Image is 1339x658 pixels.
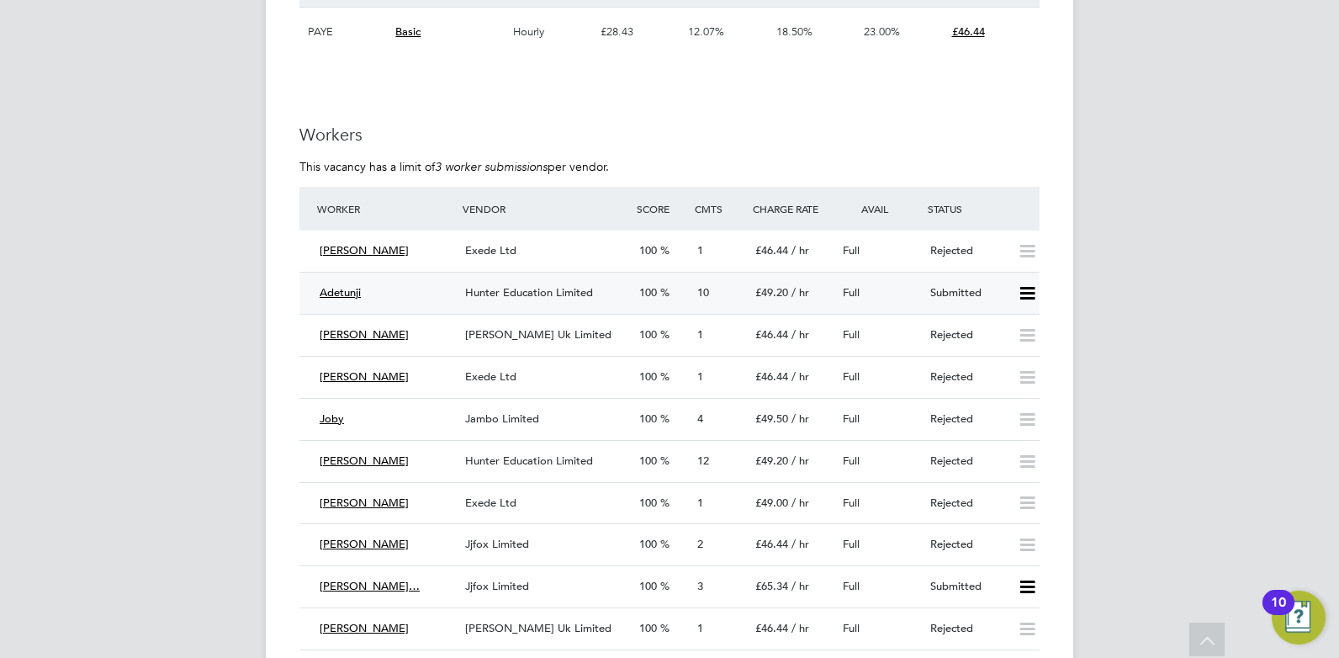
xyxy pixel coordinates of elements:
[749,194,836,224] div: Charge Rate
[320,537,409,551] span: [PERSON_NAME]
[596,8,684,56] div: £28.43
[924,615,1011,643] div: Rejected
[509,8,596,56] div: Hourly
[465,411,539,426] span: Jambo Limited
[465,621,611,635] span: [PERSON_NAME] Uk Limited
[639,496,657,510] span: 100
[458,194,632,224] div: Vendor
[843,285,860,300] span: Full
[952,24,985,39] span: £46.44
[791,537,809,551] span: / hr
[299,159,1040,174] p: This vacancy has a limit of per vendor.
[320,369,409,384] span: [PERSON_NAME]
[924,279,1011,307] div: Submitted
[924,237,1011,265] div: Rejected
[791,496,809,510] span: / hr
[304,8,391,56] div: PAYE
[836,194,924,224] div: Avail
[465,537,529,551] span: Jjfox Limited
[639,537,657,551] span: 100
[639,327,657,342] span: 100
[639,411,657,426] span: 100
[320,327,409,342] span: [PERSON_NAME]
[688,24,724,39] span: 12.07%
[465,496,516,510] span: Exede Ltd
[791,621,809,635] span: / hr
[776,24,812,39] span: 18.50%
[843,327,860,342] span: Full
[843,579,860,593] span: Full
[395,24,421,39] span: Basic
[697,621,703,635] span: 1
[755,621,788,635] span: £46.44
[465,327,611,342] span: [PERSON_NAME] Uk Limited
[843,243,860,257] span: Full
[843,496,860,510] span: Full
[320,621,409,635] span: [PERSON_NAME]
[320,243,409,257] span: [PERSON_NAME]
[465,454,593,468] span: Hunter Education Limited
[697,496,703,510] span: 1
[924,490,1011,517] div: Rejected
[639,621,657,635] span: 100
[320,496,409,510] span: [PERSON_NAME]
[320,285,361,300] span: Adetunji
[465,369,516,384] span: Exede Ltd
[843,411,860,426] span: Full
[843,369,860,384] span: Full
[791,579,809,593] span: / hr
[791,411,809,426] span: / hr
[697,537,703,551] span: 2
[465,243,516,257] span: Exede Ltd
[320,454,409,468] span: [PERSON_NAME]
[697,411,703,426] span: 4
[299,124,1040,146] h3: Workers
[843,454,860,468] span: Full
[755,579,788,593] span: £65.34
[924,573,1011,601] div: Submitted
[755,369,788,384] span: £46.44
[924,363,1011,391] div: Rejected
[697,243,703,257] span: 1
[755,411,788,426] span: £49.50
[791,327,809,342] span: / hr
[697,579,703,593] span: 3
[791,454,809,468] span: / hr
[755,496,788,510] span: £49.00
[1272,591,1326,645] button: Open Resource Center, 10 new notifications
[924,531,1011,559] div: Rejected
[639,579,657,593] span: 100
[639,454,657,468] span: 100
[697,369,703,384] span: 1
[691,194,749,224] div: Cmts
[843,621,860,635] span: Full
[320,579,420,593] span: [PERSON_NAME]…
[313,194,458,224] div: Worker
[755,537,788,551] span: £46.44
[639,285,657,300] span: 100
[791,243,809,257] span: / hr
[791,369,809,384] span: / hr
[435,159,548,174] em: 3 worker submissions
[697,285,709,300] span: 10
[924,406,1011,433] div: Rejected
[791,285,809,300] span: / hr
[755,454,788,468] span: £49.20
[864,24,900,39] span: 23.00%
[755,327,788,342] span: £46.44
[465,579,529,593] span: Jjfox Limited
[320,411,344,426] span: Joby
[465,285,593,300] span: Hunter Education Limited
[924,448,1011,475] div: Rejected
[1271,602,1286,624] div: 10
[697,327,703,342] span: 1
[755,285,788,300] span: £49.20
[697,454,709,468] span: 12
[632,194,691,224] div: Score
[639,369,657,384] span: 100
[924,194,1040,224] div: Status
[639,243,657,257] span: 100
[924,321,1011,349] div: Rejected
[843,537,860,551] span: Full
[755,243,788,257] span: £46.44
